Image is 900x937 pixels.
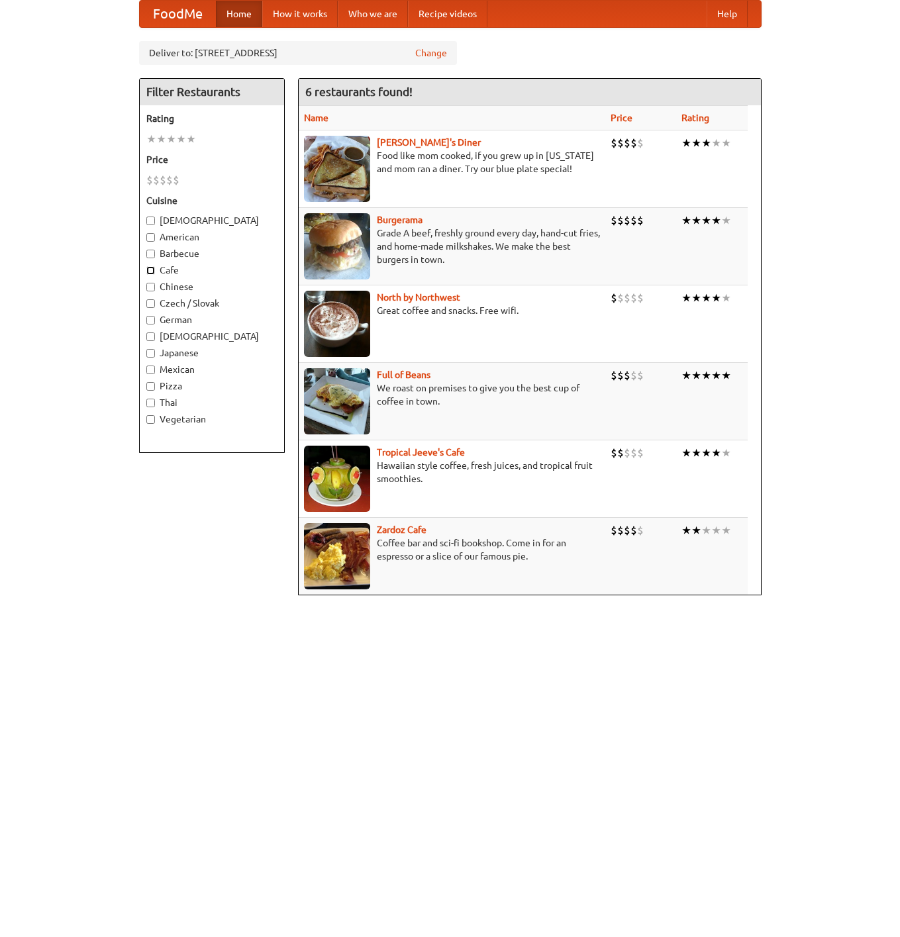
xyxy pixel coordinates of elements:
[304,226,600,266] p: Grade A beef, freshly ground every day, hand-cut fries, and home-made milkshakes. We make the bes...
[186,132,196,146] li: ★
[624,368,630,383] li: $
[637,136,644,150] li: $
[146,217,155,225] input: [DEMOGRAPHIC_DATA]
[630,136,637,150] li: $
[721,446,731,460] li: ★
[701,291,711,305] li: ★
[146,363,277,376] label: Mexican
[166,132,176,146] li: ★
[377,524,426,535] a: Zardoz Cafe
[617,136,624,150] li: $
[377,137,481,148] b: [PERSON_NAME]'s Diner
[305,85,413,98] ng-pluralize: 6 restaurants found!
[681,368,691,383] li: ★
[304,523,370,589] img: zardoz.jpg
[691,136,701,150] li: ★
[711,136,721,150] li: ★
[146,233,155,242] input: American
[617,213,624,228] li: $
[146,415,155,424] input: Vegetarian
[624,291,630,305] li: $
[611,291,617,305] li: $
[711,523,721,538] li: ★
[611,368,617,383] li: $
[617,523,624,538] li: $
[304,213,370,279] img: burgerama.jpg
[707,1,748,27] a: Help
[701,213,711,228] li: ★
[146,366,155,374] input: Mexican
[146,332,155,341] input: [DEMOGRAPHIC_DATA]
[146,214,277,227] label: [DEMOGRAPHIC_DATA]
[146,247,277,260] label: Barbecue
[262,1,338,27] a: How it works
[617,368,624,383] li: $
[216,1,262,27] a: Home
[377,215,423,225] a: Burgerama
[304,536,600,563] p: Coffee bar and sci-fi bookshop. Come in for an espresso or a slice of our famous pie.
[637,213,644,228] li: $
[691,213,701,228] li: ★
[338,1,408,27] a: Who we are
[624,446,630,460] li: $
[146,132,156,146] li: ★
[304,149,600,175] p: Food like mom cooked, if you grew up in [US_STATE] and mom ran a diner. Try our blue plate special!
[637,446,644,460] li: $
[377,370,430,380] a: Full of Beans
[611,213,617,228] li: $
[637,368,644,383] li: $
[721,368,731,383] li: ★
[681,446,691,460] li: ★
[415,46,447,60] a: Change
[146,153,277,166] h5: Price
[139,41,457,65] div: Deliver to: [STREET_ADDRESS]
[681,291,691,305] li: ★
[304,446,370,512] img: jeeves.jpg
[617,446,624,460] li: $
[711,446,721,460] li: ★
[624,136,630,150] li: $
[304,368,370,434] img: beans.jpg
[146,349,155,358] input: Japanese
[146,112,277,125] h5: Rating
[304,304,600,317] p: Great coffee and snacks. Free wifi.
[304,291,370,357] img: north.jpg
[624,213,630,228] li: $
[630,291,637,305] li: $
[701,368,711,383] li: ★
[146,250,155,258] input: Barbecue
[701,136,711,150] li: ★
[304,113,328,123] a: Name
[691,291,701,305] li: ★
[701,446,711,460] li: ★
[630,446,637,460] li: $
[711,291,721,305] li: ★
[146,266,155,275] input: Cafe
[611,446,617,460] li: $
[146,283,155,291] input: Chinese
[611,523,617,538] li: $
[637,291,644,305] li: $
[146,264,277,277] label: Cafe
[721,523,731,538] li: ★
[173,173,179,187] li: $
[146,382,155,391] input: Pizza
[691,523,701,538] li: ★
[304,136,370,202] img: sallys.jpg
[681,523,691,538] li: ★
[691,368,701,383] li: ★
[721,213,731,228] li: ★
[140,1,216,27] a: FoodMe
[146,399,155,407] input: Thai
[377,447,465,458] a: Tropical Jeeve's Cafe
[721,291,731,305] li: ★
[176,132,186,146] li: ★
[140,79,284,105] h4: Filter Restaurants
[146,280,277,293] label: Chinese
[146,299,155,308] input: Czech / Slovak
[146,194,277,207] h5: Cuisine
[304,459,600,485] p: Hawaiian style coffee, fresh juices, and tropical fruit smoothies.
[630,213,637,228] li: $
